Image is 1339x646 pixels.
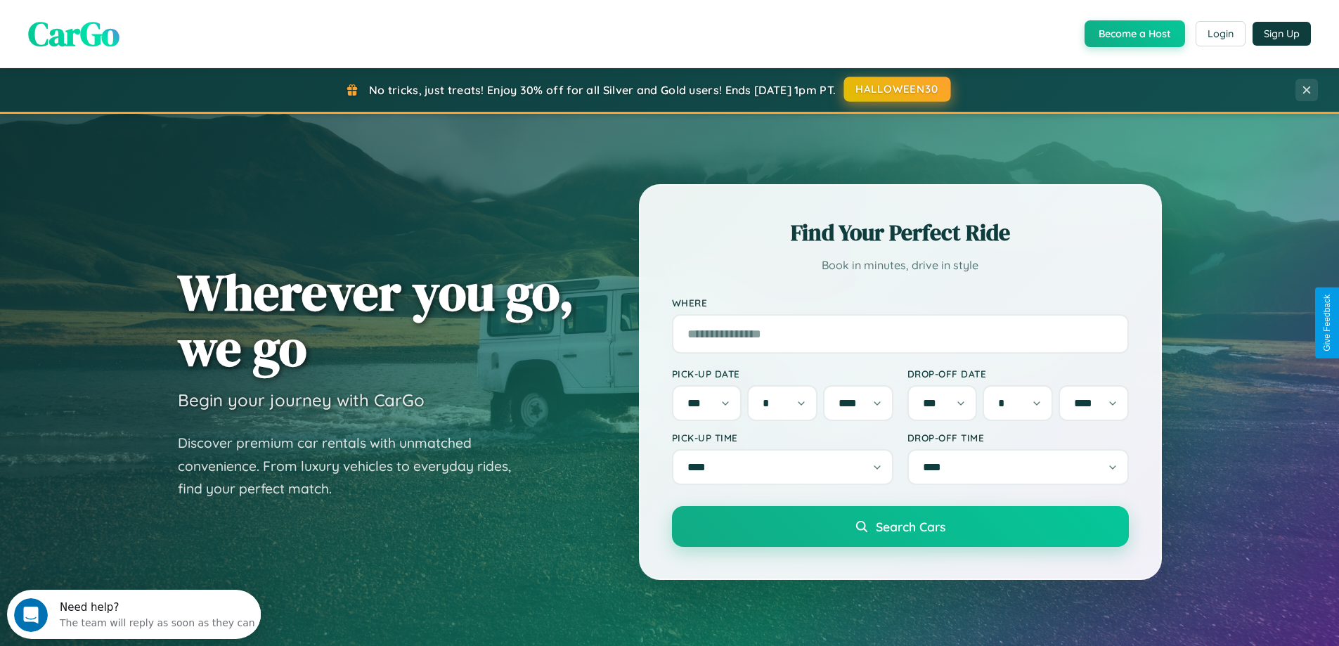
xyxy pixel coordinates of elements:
[369,83,836,97] span: No tricks, just treats! Enjoy 30% off for all Silver and Gold users! Ends [DATE] 1pm PT.
[6,6,261,44] div: Open Intercom Messenger
[14,598,48,632] iframe: Intercom live chat
[1196,21,1246,46] button: Login
[672,297,1129,309] label: Where
[876,519,945,534] span: Search Cars
[178,264,574,375] h1: Wherever you go, we go
[53,12,248,23] div: Need help?
[7,590,261,639] iframe: Intercom live chat discovery launcher
[907,432,1129,444] label: Drop-off Time
[1085,20,1185,47] button: Become a Host
[672,217,1129,248] h2: Find Your Perfect Ride
[1253,22,1311,46] button: Sign Up
[672,255,1129,276] p: Book in minutes, drive in style
[178,389,425,411] h3: Begin your journey with CarGo
[1322,295,1332,351] div: Give Feedback
[672,368,893,380] label: Pick-up Date
[672,432,893,444] label: Pick-up Time
[844,77,951,102] button: HALLOWEEN30
[28,11,119,57] span: CarGo
[53,23,248,38] div: The team will reply as soon as they can
[907,368,1129,380] label: Drop-off Date
[672,506,1129,547] button: Search Cars
[178,432,529,500] p: Discover premium car rentals with unmatched convenience. From luxury vehicles to everyday rides, ...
